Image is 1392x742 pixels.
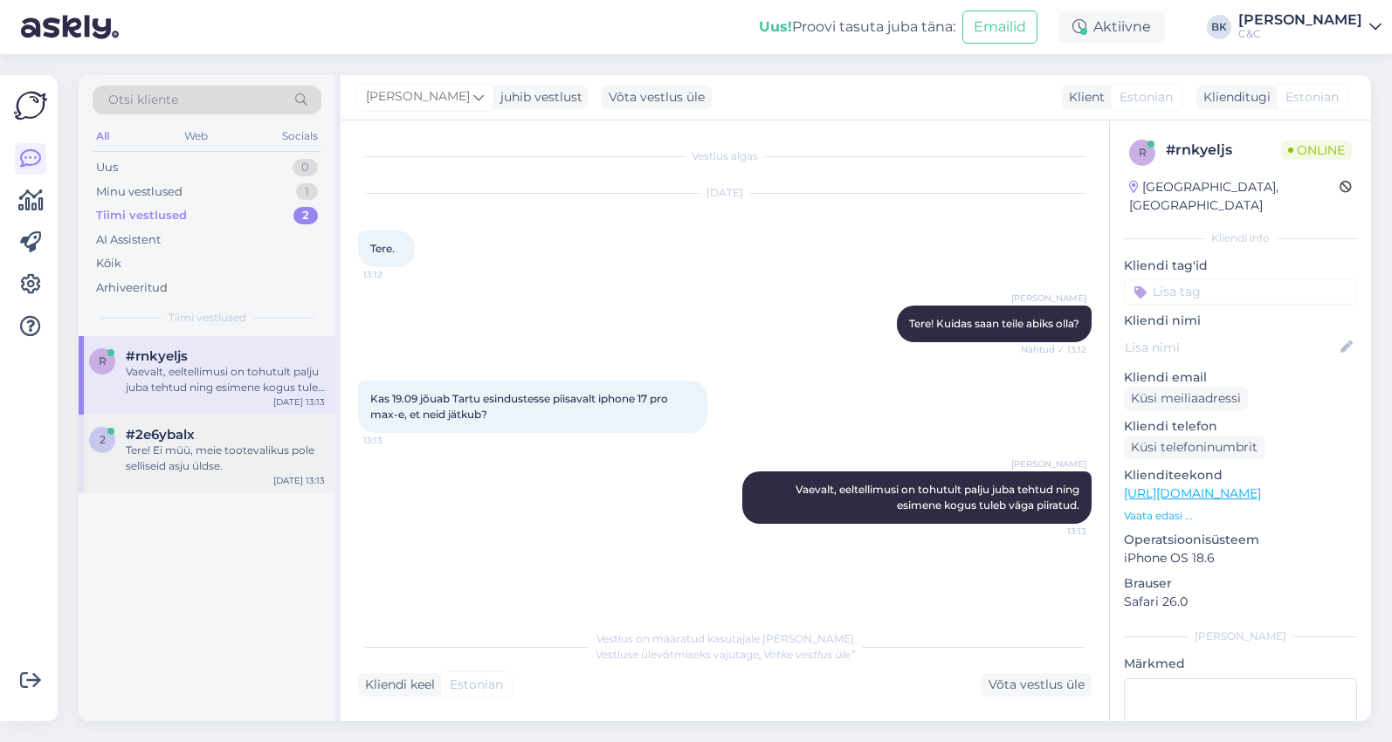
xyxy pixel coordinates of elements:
div: All [93,125,113,148]
p: Brauser [1124,574,1357,593]
div: [DATE] 13:13 [273,474,325,487]
input: Lisa tag [1124,278,1357,305]
span: r [99,354,107,368]
div: [DATE] 13:13 [273,395,325,409]
div: C&C [1238,27,1362,41]
p: Kliendi email [1124,368,1357,387]
p: Kliendi nimi [1124,312,1357,330]
div: Kõik [96,255,121,272]
span: Estonian [450,676,503,694]
span: Tiimi vestlused [169,310,246,326]
span: 2 [100,433,106,446]
span: #2e6ybalx [126,427,195,443]
span: #rnkyeljs [126,348,188,364]
div: Uus [96,159,118,176]
span: 13:13 [363,434,429,447]
div: Tiimi vestlused [96,207,187,224]
span: Estonian [1120,88,1173,106]
p: iPhone OS 18.6 [1124,549,1357,567]
div: juhib vestlust [493,88,582,106]
p: Kliendi tag'id [1124,257,1357,275]
span: r [1139,146,1147,159]
div: Proovi tasuta juba täna: [759,17,955,38]
div: Vestlus algas [358,148,1092,164]
p: Kliendi telefon [1124,417,1357,436]
div: # rnkyeljs [1166,140,1281,161]
div: Kliendi keel [358,676,435,694]
div: Web [181,125,211,148]
span: [PERSON_NAME] [1011,292,1086,305]
span: Online [1281,141,1352,160]
span: Tere. [370,242,395,255]
p: Safari 26.0 [1124,593,1357,611]
a: [URL][DOMAIN_NAME] [1124,485,1261,501]
div: Küsi telefoninumbrit [1124,436,1265,459]
span: Tere! Kuidas saan teile abiks olla? [909,317,1079,330]
div: 2 [293,207,318,224]
p: Klienditeekond [1124,466,1357,484]
div: Kliendi info [1124,230,1357,246]
div: 0 [293,159,318,176]
div: 1 [296,183,318,201]
div: Vaevalt, eeltellimusi on tohutult palju juba tehtud ning esimene kogus tuleb väga piiratud. [126,364,325,395]
div: [PERSON_NAME] [1238,13,1362,27]
img: Askly Logo [14,89,47,122]
span: Vestlus on määratud kasutajale [PERSON_NAME] [596,632,854,645]
div: Arhiveeritud [96,279,168,297]
span: Vestluse ülevõtmiseks vajutage [596,648,855,661]
button: Emailid [962,10,1037,44]
p: Operatsioonisüsteem [1124,531,1357,549]
div: Võta vestlus üle [982,673,1092,697]
div: Klienditugi [1196,88,1271,106]
div: Socials [279,125,321,148]
input: Lisa nimi [1125,338,1337,357]
div: Võta vestlus üle [602,86,712,109]
span: Nähtud ✓ 13:12 [1021,343,1086,356]
span: Otsi kliente [108,91,178,109]
div: [PERSON_NAME] [1124,629,1357,644]
div: [GEOGRAPHIC_DATA], [GEOGRAPHIC_DATA] [1129,178,1340,215]
a: [PERSON_NAME]C&C [1238,13,1382,41]
span: [PERSON_NAME] [366,87,470,106]
span: 13:13 [1021,525,1086,538]
span: Vaevalt, eeltellimusi on tohutult palju juba tehtud ning esimene kogus tuleb väga piiratud. [796,483,1082,512]
div: BK [1207,15,1231,39]
i: „Võtke vestlus üle” [759,648,855,661]
div: Tere! Ei müü, meie tootevalikus pole selliseid asju üldse. [126,443,325,474]
div: [DATE] [358,185,1092,201]
span: Estonian [1285,88,1339,106]
p: Vaata edasi ... [1124,508,1357,524]
span: 13:12 [363,268,429,281]
div: Küsi meiliaadressi [1124,387,1248,410]
div: Minu vestlused [96,183,183,201]
span: Kas 19.09 jõuab Tartu esindustesse piisavalt iphone 17 pro max-e, et neid jätkub? [370,392,671,421]
div: Aktiivne [1058,11,1165,43]
div: Klient [1062,88,1105,106]
p: Märkmed [1124,655,1357,673]
div: AI Assistent [96,231,161,249]
span: [PERSON_NAME] [1011,457,1086,471]
b: Uus! [759,18,792,35]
